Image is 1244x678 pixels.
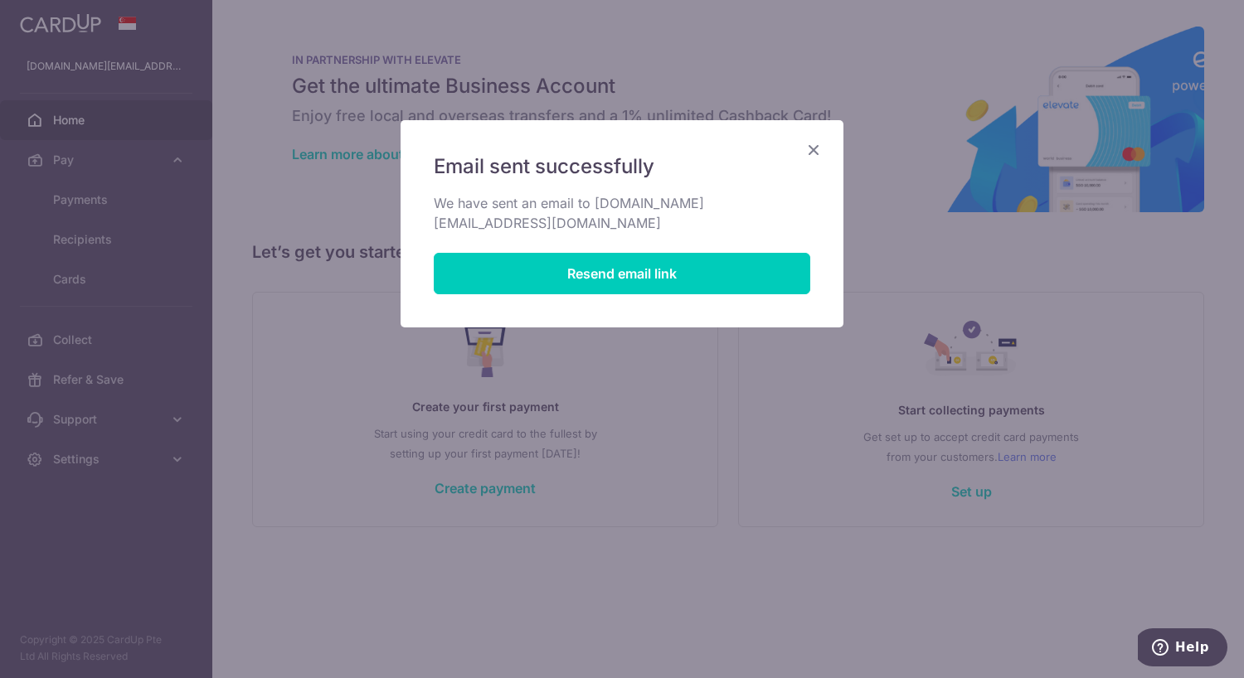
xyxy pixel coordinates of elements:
[434,253,810,294] button: Resend email link
[1138,628,1227,670] iframe: Opens a widget where you can find more information
[434,193,810,233] p: We have sent an email to [DOMAIN_NAME][EMAIL_ADDRESS][DOMAIN_NAME]
[804,140,824,160] button: Close
[434,153,654,180] span: Email sent successfully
